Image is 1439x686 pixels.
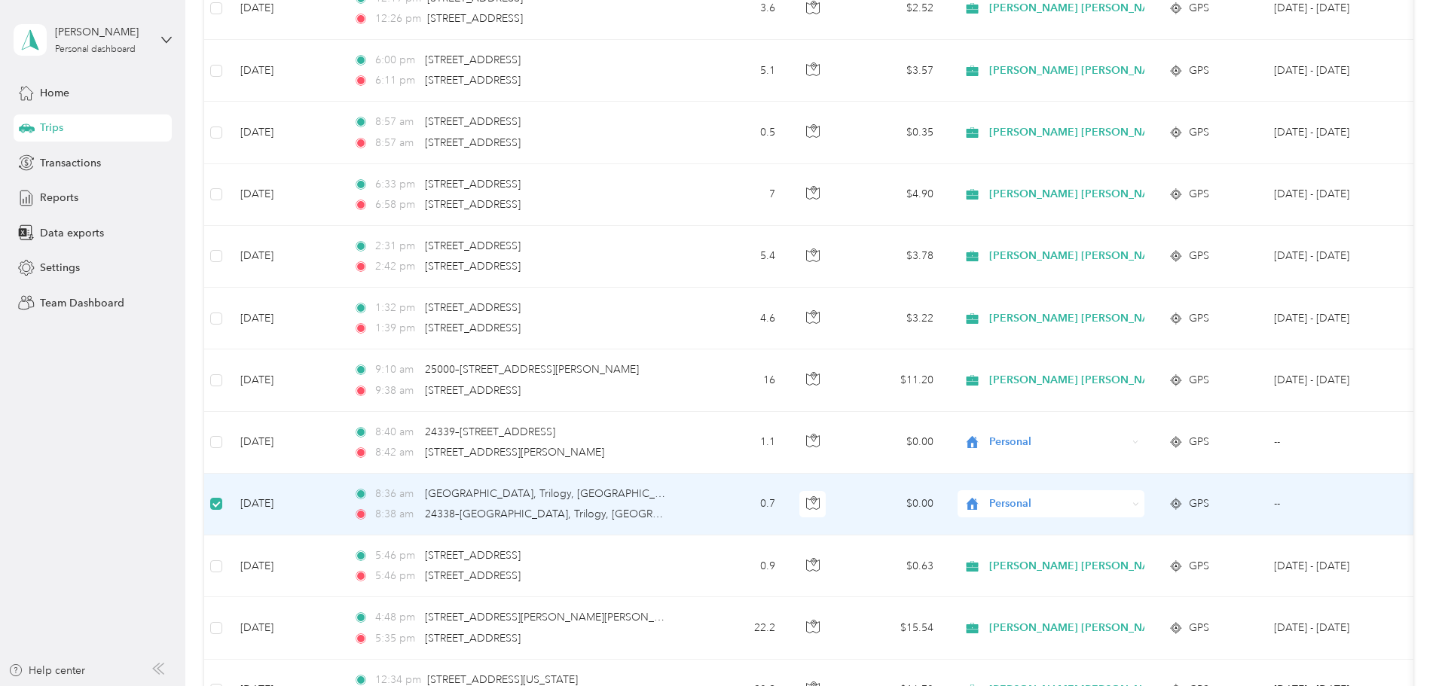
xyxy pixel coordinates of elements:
span: 5:46 pm [375,547,418,564]
td: -- [1262,412,1399,474]
span: Reports [40,190,78,206]
span: [PERSON_NAME] [PERSON_NAME] Family Agency [989,310,1245,327]
span: [STREET_ADDRESS] [425,632,521,645]
td: 0.5 [688,102,787,163]
span: 9:38 am [375,383,418,399]
span: [PERSON_NAME] [PERSON_NAME] Family Agency [989,372,1245,389]
span: GPS [1189,558,1209,575]
td: Sep 16 - 30, 2025 [1262,226,1399,288]
span: GPS [1189,434,1209,450]
td: -- [1262,474,1399,535]
span: Personal [989,434,1127,450]
td: [DATE] [228,597,341,659]
span: Transactions [40,155,101,171]
span: [PERSON_NAME] [PERSON_NAME] Family Agency [989,620,1245,636]
span: 12:26 pm [375,11,421,27]
td: 7 [688,164,787,226]
td: Sep 16 - 30, 2025 [1262,597,1399,659]
td: $0.35 [840,102,946,163]
span: 25000–[STREET_ADDRESS][PERSON_NAME] [425,363,639,376]
span: [STREET_ADDRESS] [425,53,521,66]
span: GPS [1189,372,1209,389]
span: GPS [1189,495,1209,512]
td: 0.7 [688,474,787,535]
td: [DATE] [228,288,341,349]
span: [STREET_ADDRESS] [425,178,521,191]
span: 6:11 pm [375,72,418,89]
td: [DATE] [228,349,341,411]
span: GPS [1189,620,1209,636]
span: [GEOGRAPHIC_DATA], Trilogy, [GEOGRAPHIC_DATA], [GEOGRAPHIC_DATA] [425,487,800,500]
span: Data exports [40,225,104,241]
span: [STREET_ADDRESS] [425,239,521,252]
span: [STREET_ADDRESS] [425,136,521,149]
td: [DATE] [228,474,341,535]
span: Settings [40,260,80,276]
td: $4.90 [840,164,946,226]
span: 24339–[STREET_ADDRESS] [425,425,555,438]
td: Sep 16 - 30, 2025 [1262,288,1399,349]
span: 24338–[GEOGRAPHIC_DATA], Trilogy, [GEOGRAPHIC_DATA], [GEOGRAPHIC_DATA] [425,508,835,520]
button: Help center [8,663,85,678]
span: 8:36 am [375,486,418,502]
span: [PERSON_NAME] [PERSON_NAME] Family Agency [989,63,1245,79]
span: GPS [1189,63,1209,79]
span: 6:00 pm [375,52,418,69]
span: 8:42 am [375,444,418,461]
td: 4.6 [688,288,787,349]
span: GPS [1189,124,1209,141]
iframe: Everlance-gr Chat Button Frame [1355,602,1439,686]
span: 8:57 am [375,114,418,130]
td: $11.20 [840,349,946,411]
span: [STREET_ADDRESS] [425,115,521,128]
td: $3.78 [840,226,946,288]
span: 8:40 am [375,424,418,441]
span: [STREET_ADDRESS] [425,549,521,562]
span: [STREET_ADDRESS][PERSON_NAME] [425,446,604,459]
span: 4:48 pm [375,609,418,626]
span: [STREET_ADDRESS] [425,322,521,334]
td: $0.00 [840,412,946,474]
td: [DATE] [228,412,341,474]
span: 2:42 pm [375,258,418,275]
span: Team Dashboard [40,295,124,311]
span: [STREET_ADDRESS] [425,384,521,397]
td: Sep 16 - 30, 2025 [1262,535,1399,597]
span: Personal [989,495,1127,512]
td: Sep 16 - 30, 2025 [1262,40,1399,102]
td: $3.22 [840,288,946,349]
span: GPS [1189,186,1209,203]
span: 2:31 pm [375,238,418,255]
span: [STREET_ADDRESS] [425,301,521,314]
td: [DATE] [228,40,341,102]
span: [STREET_ADDRESS] [425,569,521,582]
td: [DATE] [228,226,341,288]
td: [DATE] [228,164,341,226]
span: 6:33 pm [375,176,418,193]
td: $0.63 [840,535,946,597]
td: [DATE] [228,102,341,163]
td: 0.9 [688,535,787,597]
span: Trips [40,120,63,136]
span: 1:32 pm [375,300,418,316]
span: [PERSON_NAME] [PERSON_NAME] Family Agency [989,124,1245,141]
td: Sep 16 - 30, 2025 [1262,102,1399,163]
span: 6:58 pm [375,197,418,213]
div: [PERSON_NAME] [55,24,149,40]
span: 9:10 am [375,361,418,378]
span: [STREET_ADDRESS] [425,74,521,87]
span: [STREET_ADDRESS] [425,198,521,211]
span: 8:38 am [375,506,418,523]
span: [STREET_ADDRESS][PERSON_NAME][PERSON_NAME] [425,611,688,623]
span: [STREET_ADDRESS] [425,260,521,273]
span: 5:35 pm [375,630,418,647]
span: Home [40,85,69,101]
td: 5.1 [688,40,787,102]
span: [STREET_ADDRESS] [427,12,523,25]
span: 5:46 pm [375,568,418,584]
td: Sep 16 - 30, 2025 [1262,349,1399,411]
span: [STREET_ADDRESS][US_STATE] [427,673,578,686]
span: [PERSON_NAME] [PERSON_NAME] Family Agency [989,186,1245,203]
td: $0.00 [840,474,946,535]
